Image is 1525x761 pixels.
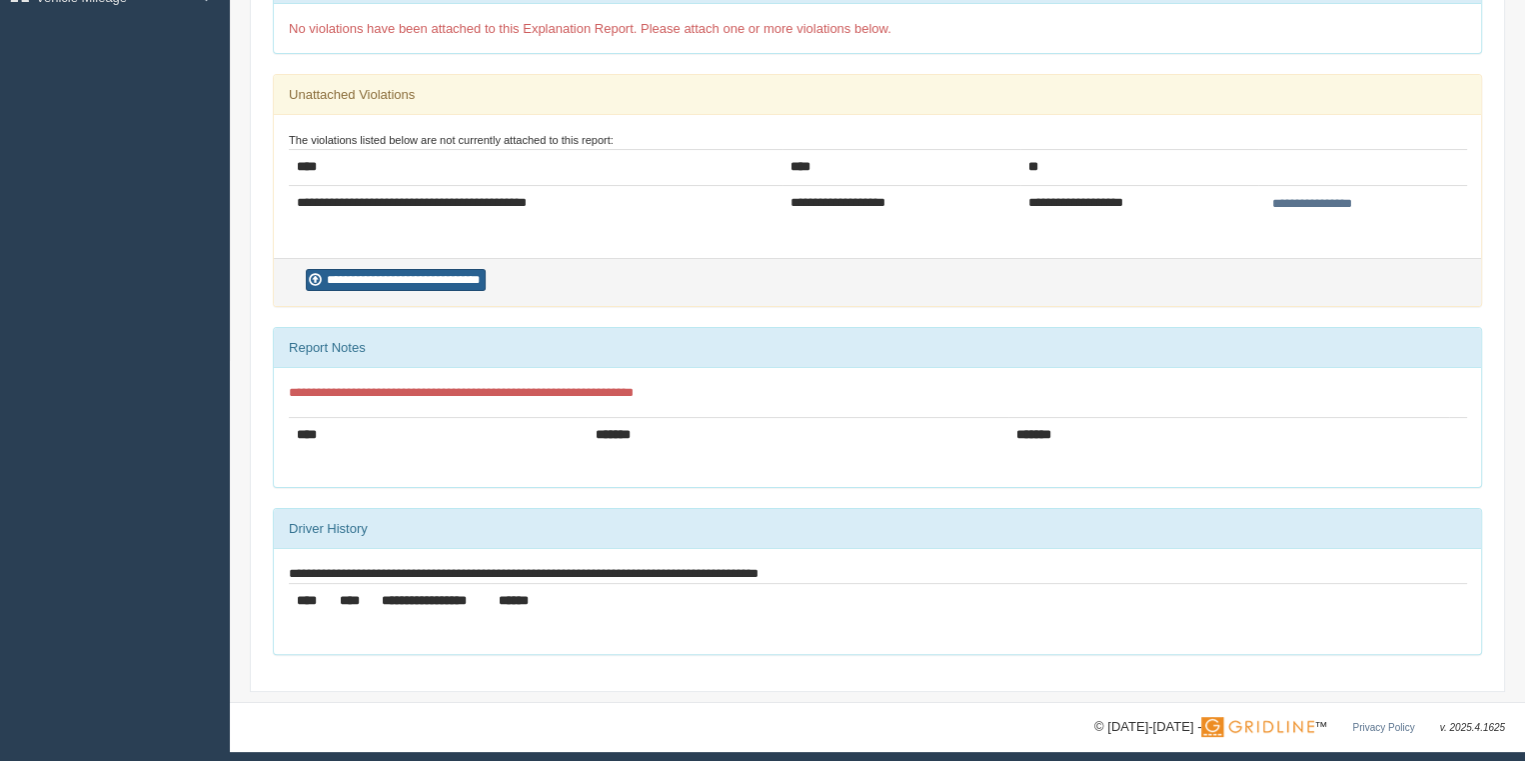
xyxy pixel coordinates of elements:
[289,21,891,36] span: No violations have been attached to this Explanation Report. Please attach one or more violations...
[1440,722,1505,733] span: v. 2025.4.1625
[1201,717,1314,737] img: Gridline
[1352,722,1414,733] a: Privacy Policy
[274,75,1481,115] div: Unattached Violations
[289,134,614,146] small: The violations listed below are not currently attached to this report:
[274,509,1481,549] div: Driver History
[1094,717,1505,738] div: © [DATE]-[DATE] - ™
[274,328,1481,368] div: Report Notes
